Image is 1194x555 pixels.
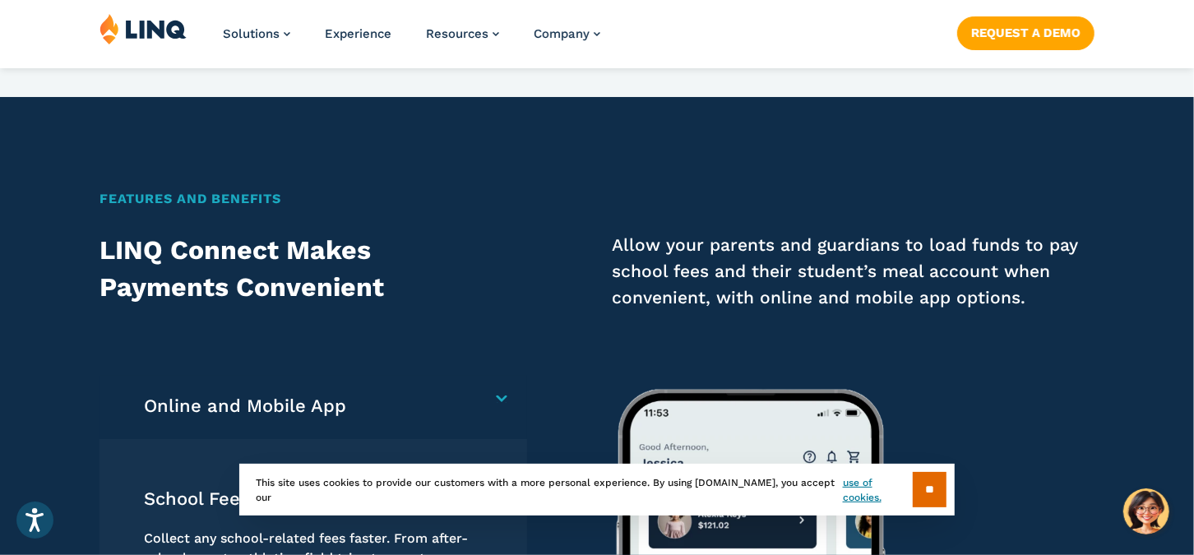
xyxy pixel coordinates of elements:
img: LINQ | K‑12 Software [99,13,187,44]
div: This site uses cookies to provide our customers with a more personal experience. By using [DOMAIN... [239,464,955,516]
a: Company [534,26,600,41]
a: Solutions [223,26,290,41]
h2: Features and Benefits [99,189,1094,209]
nav: Button Navigation [957,13,1094,49]
nav: Primary Navigation [223,13,600,67]
a: use of cookies. [843,475,913,505]
a: Request a Demo [957,16,1094,49]
a: Experience [325,26,391,41]
a: Resources [426,26,499,41]
p: Allow your parents and guardians to load funds to pay school fees and their student’s meal accoun... [612,232,1094,311]
h2: LINQ Connect Makes Payments Convenient [99,232,497,307]
button: Hello, have a question? Let’s chat. [1123,488,1169,534]
span: Solutions [223,26,280,41]
h4: School Fee and Invoice Payments [144,488,469,511]
h4: Online and Mobile App [144,395,469,419]
span: Company [534,26,590,41]
span: Resources [426,26,488,41]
